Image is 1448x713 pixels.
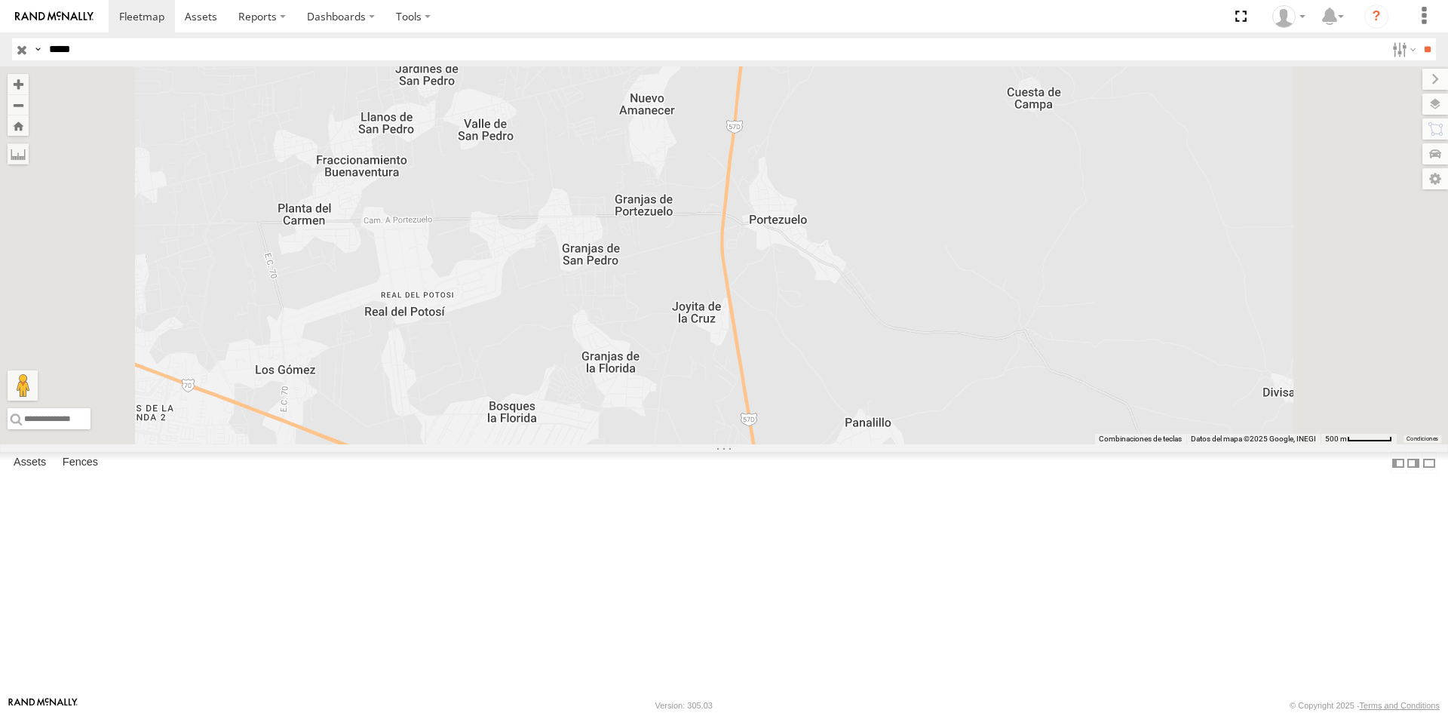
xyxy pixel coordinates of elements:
div: Version: 305.03 [655,701,713,710]
span: Datos del mapa ©2025 Google, INEGI [1191,435,1316,443]
label: Search Query [32,38,44,60]
a: Terms and Conditions [1360,701,1440,710]
label: Search Filter Options [1386,38,1419,60]
label: Assets [6,453,54,474]
button: Zoom Home [8,115,29,136]
label: Map Settings [1422,168,1448,189]
div: Andrea Morales [1267,5,1311,28]
img: rand-logo.svg [15,11,94,22]
span: 500 m [1325,435,1347,443]
i: ? [1364,5,1388,29]
button: Zoom in [8,74,29,94]
a: Condiciones [1407,436,1438,442]
div: © Copyright 2025 - [1290,701,1440,710]
label: Hide Summary Table [1422,452,1437,474]
button: Escala del mapa: 500 m por 56 píxeles [1321,434,1397,444]
button: Zoom out [8,94,29,115]
label: Measure [8,143,29,164]
a: Visit our Website [8,698,78,713]
button: Arrastra el hombrecito naranja al mapa para abrir Street View [8,370,38,401]
button: Combinaciones de teclas [1099,434,1182,444]
label: Dock Summary Table to the Left [1391,452,1406,474]
label: Dock Summary Table to the Right [1406,452,1421,474]
label: Fences [55,453,106,474]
